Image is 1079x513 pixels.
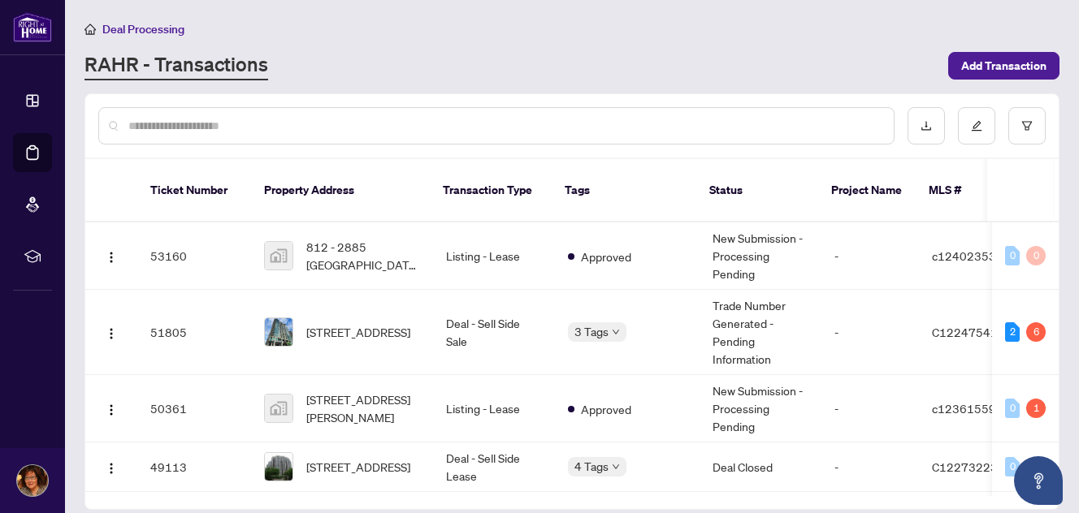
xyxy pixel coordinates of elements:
[961,53,1046,79] span: Add Transaction
[265,242,292,269] img: thumbnail-img
[137,442,251,492] td: 49113
[932,401,996,416] span: c12361559
[265,394,292,422] img: thumbnail-img
[1026,399,1046,418] div: 1
[306,238,420,274] span: 812 - 2885 [GEOGRAPHIC_DATA] -[STREET_ADDRESS]
[102,22,184,37] span: Deal Processing
[265,318,292,346] img: thumbnail-img
[1021,120,1033,131] span: filter
[1005,322,1020,342] div: 2
[552,159,696,222] th: Tags
[916,159,1013,222] th: MLS #
[932,459,998,474] span: C12273223
[574,457,609,476] span: 4 Tags
[821,222,919,290] td: -
[958,107,995,144] button: edit
[581,248,631,265] span: Approved
[137,159,251,222] th: Ticket Number
[821,290,919,375] td: -
[948,52,1059,80] button: Add Transaction
[921,120,932,131] span: download
[908,107,945,144] button: download
[1008,107,1046,144] button: filter
[1026,246,1046,265] div: 0
[433,290,555,375] td: Deal - Sell Side Sale
[574,322,609,341] span: 3 Tags
[821,375,919,442] td: -
[1005,246,1020,265] div: 0
[1026,322,1046,342] div: 6
[1005,399,1020,418] div: 0
[433,442,555,492] td: Deal - Sell Side Lease
[612,463,620,471] span: down
[700,290,821,375] td: Trade Number Generated - Pending Information
[105,327,118,340] img: Logo
[306,323,410,341] span: [STREET_ADDRESS]
[251,159,430,222] th: Property Address
[98,395,124,421] button: Logo
[265,453,292,481] img: thumbnail-img
[433,375,555,442] td: Listing - Lease
[137,222,251,290] td: 53160
[612,328,620,336] span: down
[105,251,118,264] img: Logo
[430,159,552,222] th: Transaction Type
[137,375,251,442] td: 50361
[700,222,821,290] td: New Submission - Processing Pending
[98,243,124,269] button: Logo
[932,248,996,263] span: c12402353
[581,400,631,418] span: Approved
[84,24,96,35] span: home
[137,290,251,375] td: 51805
[306,390,420,426] span: [STREET_ADDRESS][PERSON_NAME]
[700,375,821,442] td: New Submission - Processing Pending
[105,403,118,416] img: Logo
[84,51,268,80] a: RAHR - Transactions
[971,120,982,131] span: edit
[98,319,124,345] button: Logo
[818,159,916,222] th: Project Name
[17,465,48,496] img: Profile Icon
[306,458,410,476] span: [STREET_ADDRESS]
[13,12,52,42] img: logo
[700,442,821,492] td: Deal Closed
[696,159,818,222] th: Status
[98,454,124,480] button: Logo
[932,325,998,339] span: C12247541
[1014,456,1063,505] button: Open asap
[105,462,118,475] img: Logo
[433,222,555,290] td: Listing - Lease
[821,442,919,492] td: -
[1005,457,1020,476] div: 0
